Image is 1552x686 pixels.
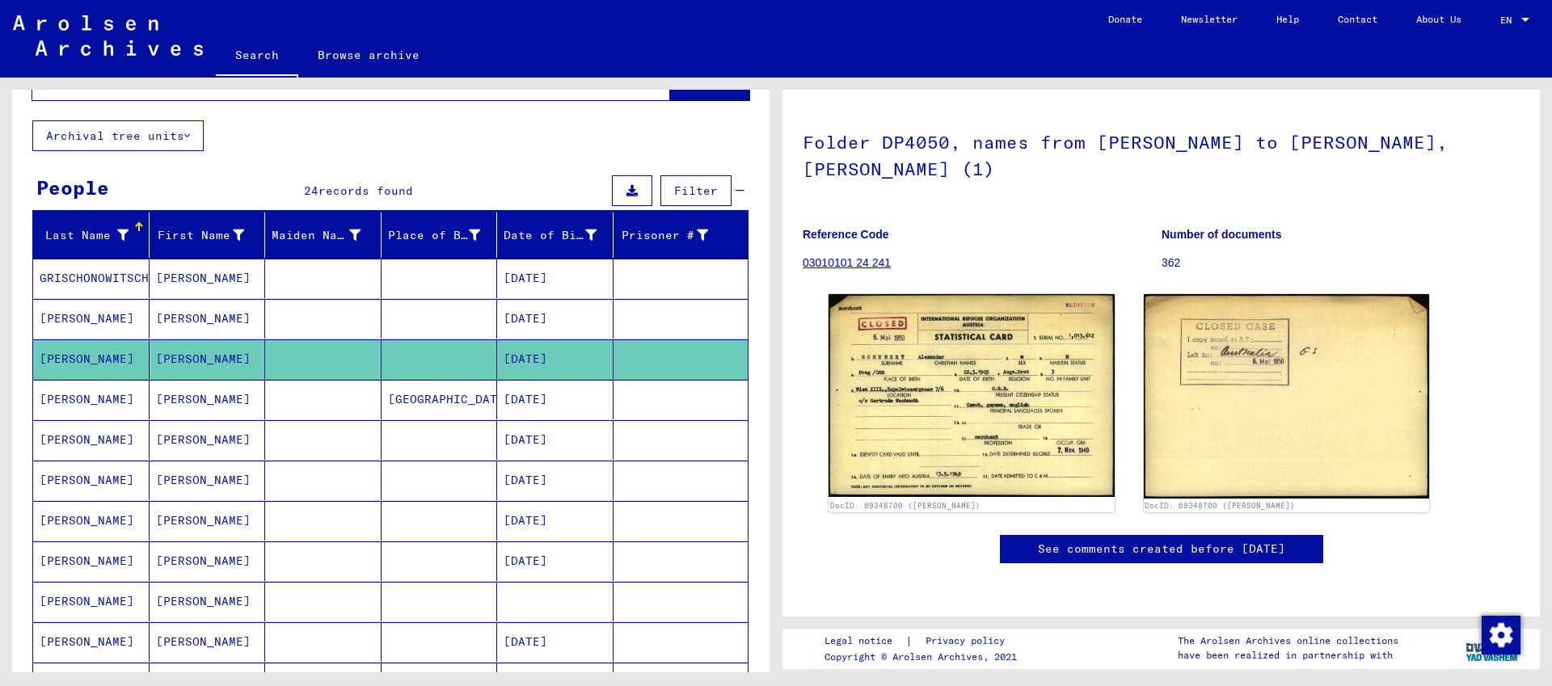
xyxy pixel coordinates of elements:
mat-cell: [DATE] [497,501,614,541]
mat-cell: [DATE] [497,259,614,298]
mat-cell: [PERSON_NAME] [33,541,150,581]
a: Legal notice [824,633,905,650]
img: 002.jpg [1144,294,1430,499]
mat-cell: [PERSON_NAME] [33,339,150,379]
mat-cell: [DATE] [497,420,614,460]
mat-cell: [DATE] [497,622,614,662]
a: DocID: 69348700 ([PERSON_NAME]) [1145,501,1295,510]
mat-header-cell: Place of Birth [382,213,498,258]
mat-header-cell: Date of Birth [497,213,614,258]
a: See comments created before [DATE] [1038,541,1285,558]
mat-cell: [PERSON_NAME] [150,339,266,379]
span: EN [1500,15,1518,26]
mat-cell: [PERSON_NAME] [150,299,266,339]
mat-header-cell: Last Name [33,213,150,258]
p: have been realized in partnership with [1178,648,1398,663]
div: People [36,173,109,202]
mat-cell: [PERSON_NAME] [33,380,150,419]
mat-cell: [PERSON_NAME] [150,259,266,298]
mat-header-cell: First Name [150,213,266,258]
div: Place of Birth [388,222,501,248]
div: Date of Birth [504,222,617,248]
button: Archival tree units [32,120,204,151]
img: Arolsen_neg.svg [13,15,203,56]
mat-cell: [DATE] [497,299,614,339]
img: yv_logo.png [1462,628,1523,668]
div: Maiden Name [272,227,361,244]
div: Last Name [40,222,149,248]
b: Reference Code [803,228,889,241]
button: Filter [660,175,732,206]
mat-cell: [PERSON_NAME] [33,461,150,500]
mat-cell: [PERSON_NAME] [33,622,150,662]
div: First Name [156,222,265,248]
p: The Arolsen Archives online collections [1178,633,1398,648]
mat-cell: [PERSON_NAME] [150,420,266,460]
a: Search [216,36,298,78]
mat-cell: [DATE] [497,461,614,500]
mat-cell: [PERSON_NAME] [33,582,150,621]
div: | [824,633,1024,650]
mat-cell: [PERSON_NAME] [150,582,266,621]
span: 24 [304,183,318,198]
mat-cell: [DATE] [497,339,614,379]
span: records found [318,183,413,198]
div: Prisoner # [620,222,729,248]
div: Prisoner # [620,227,709,244]
div: First Name [156,227,245,244]
h1: Folder DP4050, names from [PERSON_NAME] to [PERSON_NAME], [PERSON_NAME] (1) [803,105,1520,203]
mat-cell: [PERSON_NAME] [150,380,266,419]
img: 001.jpg [829,294,1115,497]
span: Filter [674,183,718,198]
mat-cell: [GEOGRAPHIC_DATA] [382,380,498,419]
mat-header-cell: Maiden Name [265,213,382,258]
b: Number of documents [1162,228,1282,241]
mat-cell: [PERSON_NAME] [33,299,150,339]
mat-header-cell: Prisoner # [614,213,749,258]
mat-cell: [PERSON_NAME] [33,501,150,541]
div: Maiden Name [272,222,381,248]
mat-cell: [PERSON_NAME] [150,622,266,662]
mat-cell: GRISCHONOWITSCH [33,259,150,298]
a: Browse archive [298,36,439,74]
mat-cell: [PERSON_NAME] [33,420,150,460]
a: Privacy policy [913,633,1024,650]
mat-cell: [PERSON_NAME] [150,501,266,541]
a: DocID: 69348700 ([PERSON_NAME]) [830,501,981,510]
img: Change consent [1482,616,1520,654]
mat-cell: [PERSON_NAME] [150,461,266,500]
p: Copyright © Arolsen Archives, 2021 [824,650,1024,664]
mat-cell: [PERSON_NAME] [150,541,266,581]
mat-cell: [DATE] [497,380,614,419]
mat-cell: [DATE] [497,541,614,581]
p: 362 [1162,255,1520,271]
div: Last Name [40,227,129,244]
a: 03010101 24 241 [803,256,891,269]
div: Date of Birth [504,227,597,244]
div: Place of Birth [388,227,481,244]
